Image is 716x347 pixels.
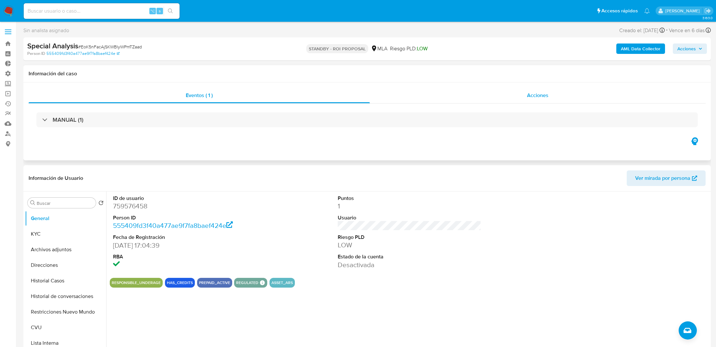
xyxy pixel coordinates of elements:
button: CVU [25,320,106,335]
dt: Estado de la cuenta [338,253,481,260]
button: search-icon [164,6,177,16]
dt: ID de usuario [113,195,257,202]
dt: Puntos [338,195,481,202]
span: s [159,8,161,14]
button: AML Data Collector [616,43,665,54]
dt: Fecha de Registración [113,234,257,241]
input: Buscar [37,200,93,206]
p: fabricio.bottalo@mercadolibre.com [665,8,702,14]
p: STANDBY - ROI PROPOSAL [306,44,368,53]
b: Person ID [27,51,45,56]
button: KYC [25,226,106,242]
div: MLA [371,45,387,52]
button: Direcciones [25,257,106,273]
button: Historial de conversaciones [25,289,106,304]
span: Acciones [677,43,696,54]
b: AML Data Collector [621,43,660,54]
span: Eventos ( 1 ) [186,92,213,99]
span: Vence en 6 días [669,27,705,34]
span: - [666,26,668,35]
dd: LOW [338,241,481,250]
span: Accesos rápidos [601,7,638,14]
a: Salir [704,7,711,14]
span: Riesgo PLD: [390,45,428,52]
h3: MANUAL (1) [53,116,83,123]
span: # EoK5nFacAjSKWBlyWPmTZaad [78,43,142,50]
button: Historial Casos [25,273,106,289]
dd: 759576458 [113,202,257,211]
dt: Riesgo PLD [338,234,481,241]
dt: Usuario [338,214,481,221]
span: Sin analista asignado [23,27,69,34]
dd: [DATE] 17:04:39 [113,241,257,250]
span: ⌥ [150,8,155,14]
b: Special Analysis [27,41,78,51]
input: Buscar usuario o caso... [24,7,180,15]
h1: Información del caso [29,70,706,77]
span: Ver mirada por persona [635,170,690,186]
button: Volver al orden por defecto [98,200,104,207]
h1: Información de Usuario [29,175,83,181]
dt: Person ID [113,214,257,221]
button: Acciones [673,43,707,54]
a: 555409fd3f40a477ae9f7fa8baef424e [113,221,233,230]
div: Creado el: [DATE] [619,26,665,35]
button: Archivos adjuntos [25,242,106,257]
button: Buscar [30,200,35,205]
dd: Desactivada [338,260,481,269]
div: MANUAL (1) [36,112,698,127]
button: Restricciones Nuevo Mundo [25,304,106,320]
button: Ver mirada por persona [627,170,706,186]
span: Acciones [527,92,548,99]
a: Notificaciones [644,8,650,14]
button: General [25,211,106,226]
span: LOW [417,45,428,52]
dd: 1 [338,202,481,211]
dt: RBA [113,253,257,260]
a: 555409fd3f40a477ae9f7fa8baef424e [46,51,119,56]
